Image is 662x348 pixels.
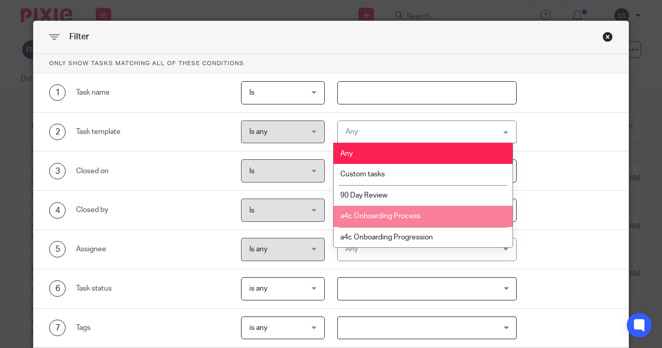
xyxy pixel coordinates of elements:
[76,244,229,254] div: Assignee
[339,319,511,337] input: Search for option
[76,323,229,333] div: Tags
[49,241,66,258] div: 5
[340,234,433,241] span: a4c Onboarding Progression
[249,89,254,96] span: Is
[76,166,229,176] div: Closed on
[340,150,353,157] span: Any
[34,54,628,73] p: Only show tasks matching all of these conditions
[76,283,229,294] div: Task status
[249,168,254,175] span: Is
[49,280,66,297] div: 6
[249,128,267,135] span: Is any
[249,285,267,292] span: is any
[76,87,229,98] div: Task name
[345,238,483,260] div: Any
[249,207,254,214] span: Is
[340,213,420,220] span: a4c Onboarding Process
[49,84,66,101] div: 1
[339,280,511,298] input: Search for option
[337,277,517,300] div: Search for option
[603,32,613,42] div: Close this dialog window
[49,163,66,179] div: 3
[249,324,267,331] span: is any
[49,124,66,140] div: 2
[69,33,89,41] span: Filter
[337,316,517,340] div: Search for option
[345,128,358,135] div: Any
[49,320,66,336] div: 7
[76,205,229,215] div: Closed by
[340,192,387,199] span: 90 Day Review
[76,127,229,137] div: Task template
[49,202,66,219] div: 4
[249,246,267,253] span: Is any
[340,171,385,178] span: Custom tasks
